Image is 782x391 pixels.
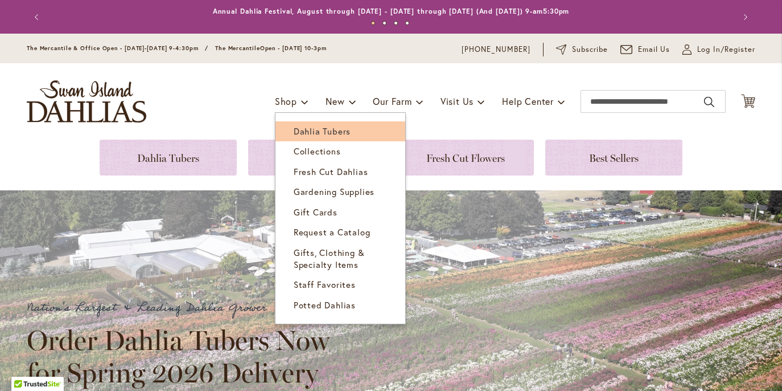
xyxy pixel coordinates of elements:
button: 4 of 4 [405,21,409,25]
button: 2 of 4 [382,21,386,25]
button: Next [732,6,755,28]
span: Shop [275,95,297,107]
h2: Order Dahlia Tubers Now for Spring 2026 Delivery [27,324,340,388]
span: The Mercantile & Office Open - [DATE]-[DATE] 9-4:30pm / The Mercantile [27,44,260,52]
span: Dahlia Tubers [294,125,351,137]
span: Help Center [502,95,554,107]
span: Gifts, Clothing & Specialty Items [294,247,365,270]
span: Collections [294,145,341,157]
span: Our Farm [373,95,411,107]
a: Log In/Register [682,44,755,55]
span: Visit Us [441,95,474,107]
button: 3 of 4 [394,21,398,25]
span: Potted Dahlias [294,299,356,311]
span: Subscribe [572,44,608,55]
span: Staff Favorites [294,279,356,290]
span: Log In/Register [697,44,755,55]
a: store logo [27,80,146,123]
a: Subscribe [556,44,608,55]
a: Annual Dahlia Festival, August through [DATE] - [DATE] through [DATE] (And [DATE]) 9-am5:30pm [213,7,570,15]
span: Request a Catalog [294,226,371,238]
button: Previous [27,6,50,28]
span: Gardening Supplies [294,186,374,197]
p: Nation's Largest & Leading Dahlia Grower [27,299,340,317]
span: Fresh Cut Dahlias [294,166,368,177]
a: Gift Cards [275,202,405,222]
span: Open - [DATE] 10-3pm [260,44,327,52]
span: Email Us [638,44,670,55]
a: [PHONE_NUMBER] [462,44,530,55]
button: 1 of 4 [371,21,375,25]
a: Email Us [620,44,670,55]
span: New [326,95,344,107]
